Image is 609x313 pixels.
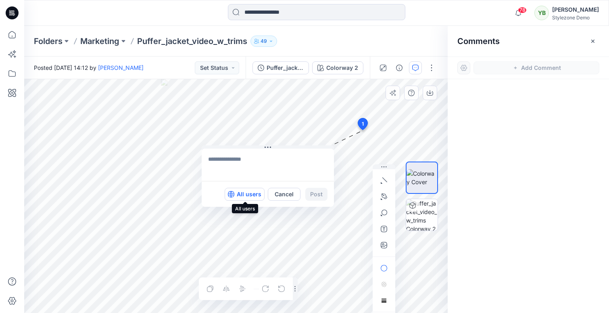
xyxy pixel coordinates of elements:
a: [PERSON_NAME] [98,64,144,71]
p: Puffer_jacket_video_w_trims [137,36,247,47]
span: 1 [362,120,364,128]
div: Colorway 2 [326,63,358,72]
div: YB [534,6,549,20]
p: 49 [261,37,267,46]
button: Puffer_jacket_video_w_trims [252,61,309,74]
div: [PERSON_NAME] [552,5,599,15]
button: Add Comment [473,61,599,74]
div: Stylezone Demo [552,15,599,21]
span: Posted [DATE] 14:12 by [34,63,144,72]
p: All users [237,189,261,199]
button: Details [393,61,406,74]
div: Puffer_jacket_video_w_trims [267,63,304,72]
img: Puffer_jacket_video_w_trims Colorway 2 [406,199,438,231]
button: All users [225,188,265,201]
button: Colorway 2 [312,61,363,74]
span: 78 [518,7,527,13]
h2: Comments [457,36,500,46]
button: Cancel [268,188,300,201]
img: Colorway Cover [407,169,437,186]
button: 49 [250,36,277,47]
a: Folders [34,36,63,47]
a: Marketing [80,36,119,47]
